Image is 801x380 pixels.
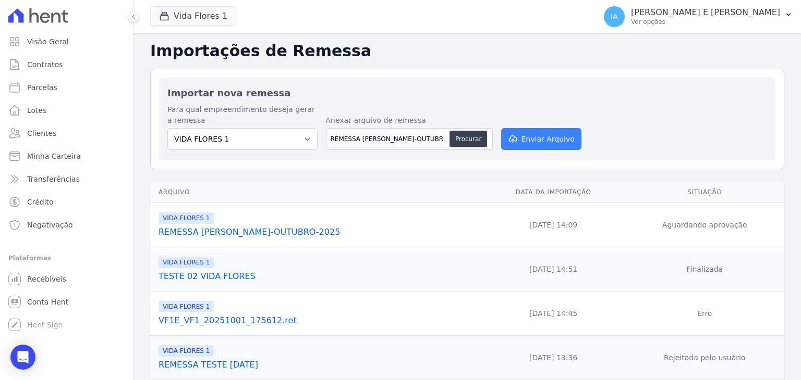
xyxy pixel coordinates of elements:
span: VIDA FLORES 1 [159,212,214,224]
span: IA [611,13,618,20]
span: VIDA FLORES 1 [159,345,214,357]
h2: Importações de Remessa [150,42,784,60]
span: Contratos [27,59,63,70]
td: Rejeitada pelo usuário [625,336,784,380]
p: [PERSON_NAME] E [PERSON_NAME] [631,7,780,18]
h2: Importar nova remessa [167,86,767,100]
span: Clientes [27,128,56,138]
span: Parcelas [27,82,57,93]
a: Minha Carteira [4,146,129,167]
td: [DATE] 13:36 [482,336,625,380]
a: Contratos [4,54,129,75]
th: Data da Importação [482,182,625,203]
a: Clientes [4,123,129,144]
span: Transferências [27,174,80,184]
button: IA [PERSON_NAME] E [PERSON_NAME] Ver opções [596,2,801,31]
span: VIDA FLORES 1 [159,301,214,312]
a: VF1E_VF1_20251001_175612.ret [159,314,478,327]
span: Recebíveis [27,274,66,284]
a: Crédito [4,192,129,212]
a: TESTE 02 VIDA FLORES [159,270,478,283]
span: Crédito [27,197,54,207]
a: Parcelas [4,77,129,98]
a: REMESSA [PERSON_NAME]-OUTUBRO-2025 [159,226,478,238]
td: Erro [625,292,784,336]
span: Conta Hent [27,297,68,307]
a: Conta Hent [4,292,129,312]
div: Open Intercom Messenger [10,345,35,370]
label: Para qual empreendimento deseja gerar a remessa [167,104,318,126]
button: Enviar Arquivo [501,128,581,150]
span: Minha Carteira [27,151,81,161]
a: Recebíveis [4,269,129,289]
button: Procurar [450,131,487,147]
span: Negativação [27,220,73,230]
th: Arquivo [150,182,482,203]
td: [DATE] 14:51 [482,247,625,292]
span: Visão Geral [27,36,69,47]
a: Visão Geral [4,31,129,52]
span: Lotes [27,105,47,116]
td: Finalizada [625,247,784,292]
label: Anexar arquivo de remessa [326,115,493,126]
a: Negativação [4,214,129,235]
a: Lotes [4,100,129,121]
td: [DATE] 14:45 [482,292,625,336]
p: Ver opções [631,18,780,26]
td: [DATE] 14:09 [482,203,625,247]
th: Situação [625,182,784,203]
button: Vida Flores 1 [150,6,236,26]
td: Aguardando aprovação [625,203,784,247]
span: VIDA FLORES 1 [159,257,214,268]
a: Transferências [4,169,129,189]
div: Plataformas [8,252,125,264]
a: REMESSA TESTE [DATE] [159,359,478,371]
